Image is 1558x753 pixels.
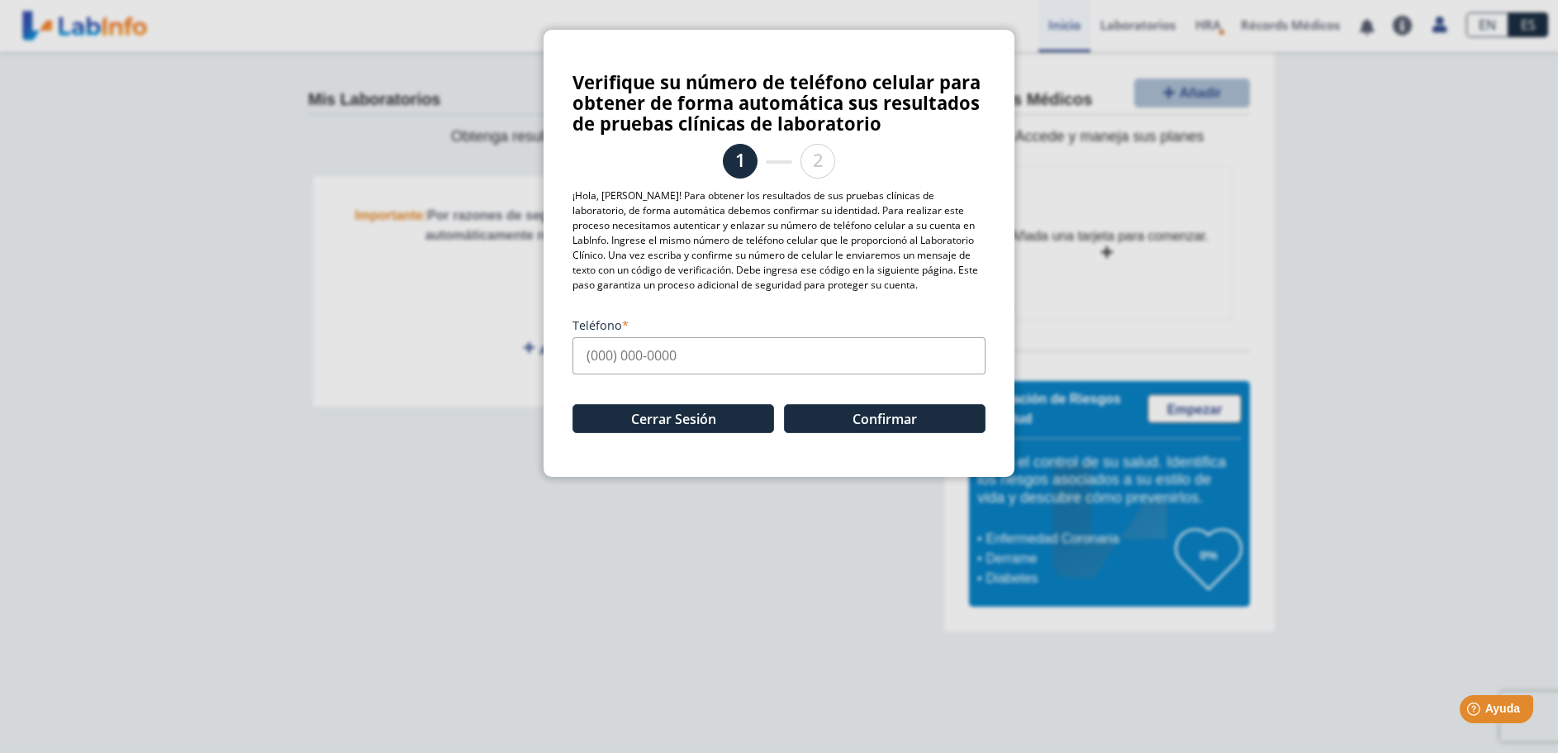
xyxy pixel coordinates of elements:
[784,404,986,433] button: Confirmar
[572,188,986,293] p: ¡Hola, [PERSON_NAME]! Para obtener los resultados de sus pruebas clínicas de laboratorio, de form...
[800,144,835,179] li: 2
[1411,689,1540,735] iframe: Help widget launcher
[572,72,986,134] h3: Verifique su número de teléfono celular para obtener de forma automática sus resultados de prueba...
[572,337,986,374] input: (000) 000-0000
[572,317,986,333] label: Teléfono
[572,404,774,433] button: Cerrar Sesión
[723,144,758,179] li: 1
